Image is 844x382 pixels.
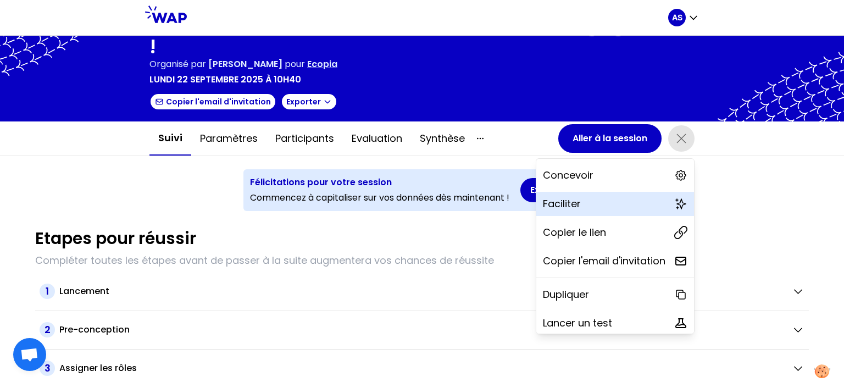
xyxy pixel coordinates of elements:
[672,12,682,23] p: AS
[343,122,411,155] button: Evaluation
[149,93,276,110] button: Copier l'email d'invitation
[411,122,474,155] button: Synthèse
[40,322,804,337] button: 2Pre-conception
[543,196,581,212] p: Faciliter
[149,121,191,156] button: Suivi
[543,253,665,269] p: Copier l'email d'invitation
[543,315,612,331] p: Lancer un test
[543,225,606,240] p: Copier le lien
[149,58,206,71] p: Organisé par
[543,168,593,183] p: Concevoir
[35,253,809,268] p: Compléter toutes les étapes avant de passer à la suite augmentera vos chances de réussite
[40,322,55,337] span: 2
[59,323,130,336] h2: Pre-conception
[149,14,695,58] h1: TEST Séminaire de rentrée 2025 - Parlons engagement !
[40,284,804,299] button: 1Lancement
[543,287,589,302] p: Dupliquer
[40,361,55,376] span: 3
[149,73,301,86] p: lundi 22 septembre 2025 à 10h40
[520,178,594,202] button: Exporter
[250,176,509,189] h3: Félicitations pour votre session
[13,338,46,371] div: Ouvrir le chat
[35,229,196,248] h1: Etapes pour réussir
[250,191,509,204] p: Commencez à capitaliser sur vos données dès maintenant !
[285,58,305,71] p: pour
[40,361,804,376] button: 3Assigner les rôles
[59,285,109,298] h2: Lancement
[558,124,662,153] button: Aller à la session
[668,9,699,26] button: AS
[59,362,137,375] h2: Assigner les rôles
[208,58,282,70] span: [PERSON_NAME]
[40,284,55,299] span: 1
[191,122,266,155] button: Paramètres
[266,122,343,155] button: Participants
[307,58,337,71] p: Ecopia
[281,93,337,110] button: Exporter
